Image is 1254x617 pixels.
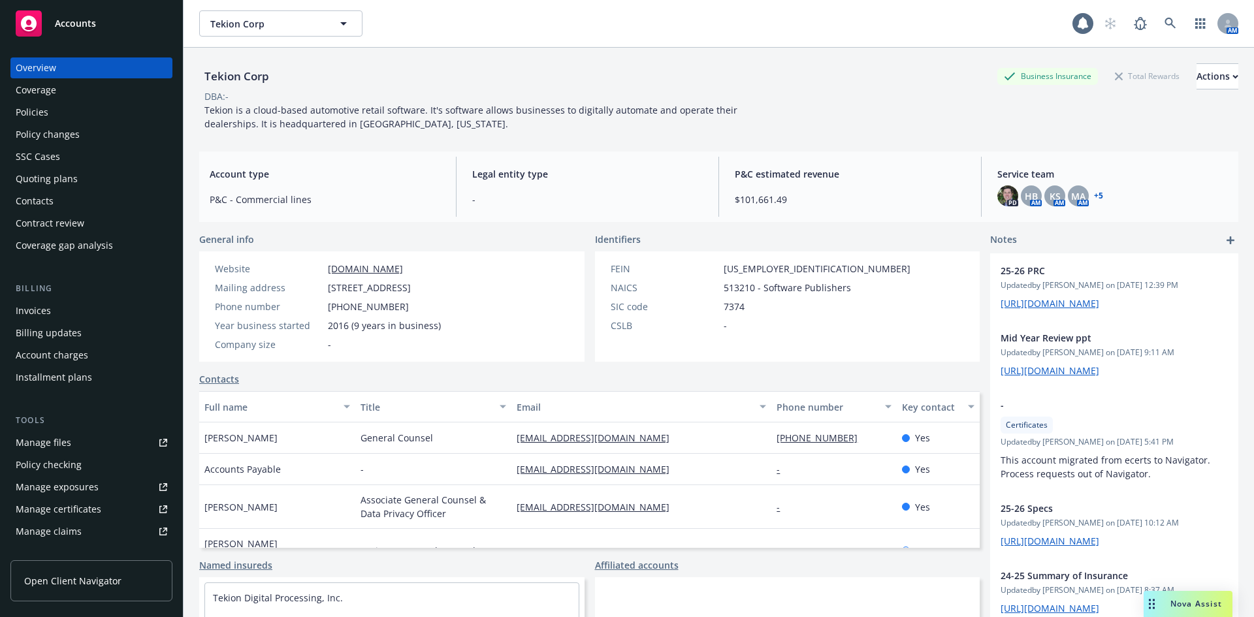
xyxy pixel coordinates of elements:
[771,391,896,422] button: Phone number
[16,367,92,388] div: Installment plans
[517,501,680,513] a: [EMAIL_ADDRESS][DOMAIN_NAME]
[199,10,362,37] button: Tekion Corp
[16,345,88,366] div: Account charges
[16,521,82,542] div: Manage claims
[1001,398,1194,412] span: -
[16,543,77,564] div: Manage BORs
[611,319,718,332] div: CSLB
[16,80,56,101] div: Coverage
[10,432,172,453] a: Manage files
[204,500,278,514] span: [PERSON_NAME]
[361,431,433,445] span: General Counsel
[10,124,172,145] a: Policy changes
[10,543,172,564] a: Manage BORs
[328,262,403,275] a: [DOMAIN_NAME]
[328,281,411,294] span: [STREET_ADDRESS]
[517,545,753,557] a: [PERSON_NAME][EMAIL_ADDRESS][DOMAIN_NAME]
[1001,569,1194,582] span: 24-25 Summary of Insurance
[1071,189,1085,203] span: MA
[10,414,172,427] div: Tools
[1001,436,1228,448] span: Updated by [PERSON_NAME] on [DATE] 5:41 PM
[595,558,679,572] a: Affiliated accounts
[915,462,930,476] span: Yes
[1001,347,1228,358] span: Updated by [PERSON_NAME] on [DATE] 9:11 AM
[990,388,1238,491] div: -CertificatesUpdatedby [PERSON_NAME] on [DATE] 5:41 PMThis account migrated from ecerts to Naviga...
[1001,501,1194,515] span: 25-26 Specs
[511,391,771,422] button: Email
[1127,10,1153,37] a: Report a Bug
[16,323,82,343] div: Billing updates
[16,432,71,453] div: Manage files
[215,262,323,276] div: Website
[1001,535,1099,547] a: [URL][DOMAIN_NAME]
[735,167,965,181] span: P&C estimated revenue
[10,367,172,388] a: Installment plans
[16,191,54,212] div: Contacts
[997,167,1228,181] span: Service team
[777,432,868,444] a: [PHONE_NUMBER]
[990,321,1238,388] div: Mid Year Review pptUpdatedby [PERSON_NAME] on [DATE] 9:11 AM[URL][DOMAIN_NAME]
[16,124,80,145] div: Policy changes
[1097,10,1123,37] a: Start snowing
[16,168,78,189] div: Quoting plans
[990,232,1017,248] span: Notes
[777,545,868,557] a: [PHONE_NUMBER]
[517,400,752,414] div: Email
[724,281,851,294] span: 513210 - Software Publishers
[204,462,281,476] span: Accounts Payable
[1006,419,1048,431] span: Certificates
[724,300,745,313] span: 7374
[10,521,172,542] a: Manage claims
[1170,598,1222,609] span: Nova Assist
[16,454,82,475] div: Policy checking
[517,432,680,444] a: [EMAIL_ADDRESS][DOMAIN_NAME]
[1001,364,1099,377] a: [URL][DOMAIN_NAME]
[724,319,727,332] span: -
[611,300,718,313] div: SIC code
[24,574,121,588] span: Open Client Navigator
[915,431,930,445] span: Yes
[915,500,930,514] span: Yes
[199,232,254,246] span: General info
[16,57,56,78] div: Overview
[1001,331,1194,345] span: Mid Year Review ppt
[204,104,740,130] span: Tekion is a cloud-based automotive retail software. It's software allows businesses to digitally ...
[10,345,172,366] a: Account charges
[10,499,172,520] a: Manage certificates
[1001,517,1228,529] span: Updated by [PERSON_NAME] on [DATE] 10:12 AM
[997,68,1098,84] div: Business Insurance
[16,499,101,520] div: Manage certificates
[215,319,323,332] div: Year business started
[199,372,239,386] a: Contacts
[10,235,172,256] a: Coverage gap analysis
[204,400,336,414] div: Full name
[1001,584,1228,596] span: Updated by [PERSON_NAME] on [DATE] 8:37 AM
[10,282,172,295] div: Billing
[472,193,703,206] span: -
[724,262,910,276] span: [US_EMPLOYER_IDENTIFICATION_NUMBER]
[10,5,172,42] a: Accounts
[777,463,790,475] a: -
[210,193,440,206] span: P&C - Commercial lines
[16,300,51,321] div: Invoices
[199,68,274,85] div: Tekion Corp
[215,300,323,313] div: Phone number
[361,400,492,414] div: Title
[1001,264,1194,277] span: 25-26 PRC
[361,493,506,520] span: Associate General Counsel & Data Privacy Officer
[328,319,441,332] span: 2016 (9 years in business)
[915,544,927,558] span: No
[215,281,323,294] div: Mailing address
[361,462,364,476] span: -
[16,146,60,167] div: SSC Cases
[1001,454,1213,480] span: This account migrated from ecerts to Navigator. Process requests out of Navigator.
[777,501,790,513] a: -
[10,300,172,321] a: Invoices
[204,431,278,445] span: [PERSON_NAME]
[1144,591,1232,617] button: Nova Assist
[1001,602,1099,614] a: [URL][DOMAIN_NAME]
[735,193,965,206] span: $101,661.49
[215,338,323,351] div: Company size
[1094,192,1103,200] a: +5
[472,167,703,181] span: Legal entity type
